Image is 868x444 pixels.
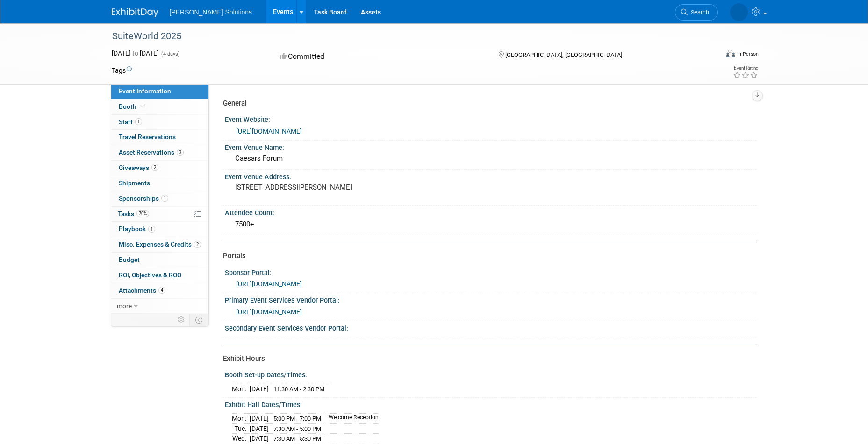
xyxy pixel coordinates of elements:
span: 2 [151,164,158,171]
td: Tags [112,66,132,75]
td: [DATE] [250,413,269,423]
div: Event Format [663,49,759,63]
td: [DATE] [250,384,269,394]
pre: [STREET_ADDRESS][PERSON_NAME] [235,183,436,191]
span: Misc. Expenses & Credits [119,240,201,248]
div: Event Venue Name: [225,141,757,152]
span: Playbook [119,225,155,233]
span: Tasks [118,210,149,218]
div: Exhibit Hall Dates/Times: [225,398,757,409]
span: Shipments [119,179,150,187]
a: Travel Reservations [111,130,208,145]
td: Toggle Event Tabs [189,314,208,326]
a: Misc. Expenses & Credits2 [111,237,208,252]
div: Committed [277,49,483,65]
span: Staff [119,118,142,126]
span: Travel Reservations [119,133,176,141]
div: In-Person [737,50,759,57]
div: Caesars Forum [232,151,750,166]
span: Budget [119,256,140,263]
a: Search [675,4,718,21]
td: Mon. [232,413,250,423]
span: to [131,49,140,57]
div: General [223,99,750,108]
span: 4 [158,287,165,294]
a: Event Information [111,84,208,99]
div: Event Rating [733,66,758,70]
a: Staff1 [111,115,208,130]
span: (4 days) [160,51,180,57]
a: [URL][DOMAIN_NAME] [236,308,302,316]
i: Booth reservation complete [141,104,145,109]
span: Attachments [119,287,165,294]
a: Giveaways2 [111,161,208,176]
span: [DATE] [DATE] [112,49,159,57]
a: Asset Reservations3 [111,145,208,160]
span: ROI, Objectives & ROO [119,271,181,279]
span: Booth [119,103,147,110]
td: [DATE] [250,434,269,444]
div: Booth Set-up Dates/Times: [225,368,757,380]
td: Tue. [232,423,250,434]
a: Playbook1 [111,222,208,237]
span: Search [688,9,709,16]
span: Sponsorships [119,195,168,202]
span: 3 [177,149,184,156]
span: 1 [135,118,142,125]
a: Sponsorships1 [111,191,208,206]
a: more [111,299,208,314]
div: Primary Event Services Vendor Portal: [225,293,757,305]
div: Secondary Event Services Vendor Portal: [225,321,757,333]
a: Budget [111,253,208,268]
div: Event Venue Address: [225,170,757,182]
a: [URL][DOMAIN_NAME] [236,127,302,135]
span: [PERSON_NAME] Solutions [170,8,252,16]
a: Tasks70% [111,207,208,222]
td: Wed. [232,434,250,444]
a: ROI, Objectives & ROO [111,268,208,283]
a: Attachments4 [111,283,208,298]
a: Booth [111,99,208,114]
div: Exhibit Hours [223,354,750,364]
a: Shipments [111,176,208,191]
img: Kelli Goody [730,3,748,21]
span: 5:00 PM - 7:00 PM [273,415,321,422]
td: [DATE] [250,423,269,434]
span: more [117,302,132,310]
div: 7500+ [232,217,750,232]
div: SuiteWorld 2025 [109,28,704,45]
span: 7:30 AM - 5:30 PM [273,435,321,442]
div: Attendee Count: [225,206,757,218]
div: Sponsor Portal: [225,266,757,277]
div: Portals [223,251,750,261]
img: ExhibitDay [112,8,158,17]
td: Personalize Event Tab Strip [173,314,190,326]
span: 1 [161,195,168,202]
span: 2 [194,241,201,248]
td: Welcome Reception [323,413,379,423]
span: 11:30 AM - 2:30 PM [273,386,324,393]
span: 70% [136,210,149,217]
span: Giveaways [119,164,158,171]
div: Event Website: [225,113,757,124]
td: Mon. [232,384,250,394]
span: Event Information [119,87,171,95]
span: 7:30 AM - 5:00 PM [273,425,321,432]
span: [GEOGRAPHIC_DATA], [GEOGRAPHIC_DATA] [505,51,622,58]
a: [URL][DOMAIN_NAME] [236,280,302,288]
img: Format-Inperson.png [726,50,735,57]
span: 1 [148,226,155,233]
span: Asset Reservations [119,148,184,156]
